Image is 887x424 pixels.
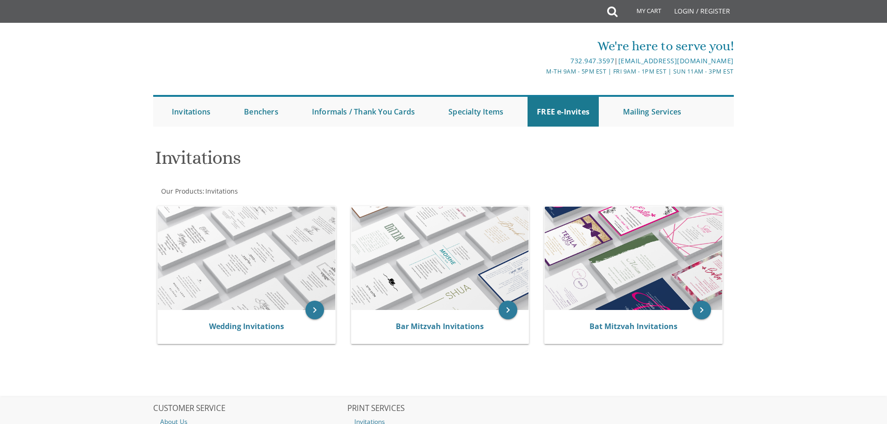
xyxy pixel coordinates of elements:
a: Benchers [235,97,288,127]
h2: PRINT SERVICES [347,404,540,413]
a: 732.947.3597 [570,56,614,65]
a: My Cart [616,1,668,24]
a: Our Products [160,187,203,195]
a: keyboard_arrow_right [305,301,324,319]
h1: Invitations [155,148,535,175]
div: : [153,187,444,196]
a: FREE e-Invites [528,97,599,127]
a: keyboard_arrow_right [499,301,517,319]
a: Bat Mitzvah Invitations [589,321,677,331]
a: Invitations [163,97,220,127]
a: Mailing Services [614,97,691,127]
img: Bat Mitzvah Invitations [545,207,722,310]
span: Invitations [205,187,238,195]
a: Specialty Items [439,97,513,127]
img: Bar Mitzvah Invitations [352,207,529,310]
img: Wedding Invitations [158,207,335,310]
a: keyboard_arrow_right [692,301,711,319]
a: Wedding Invitations [209,321,284,331]
h2: CUSTOMER SERVICE [153,404,346,413]
div: We're here to serve you! [347,37,734,55]
a: Bar Mitzvah Invitations [396,321,484,331]
a: Invitations [204,187,238,195]
div: | [347,55,734,67]
a: Informals / Thank You Cards [303,97,424,127]
div: M-Th 9am - 5pm EST | Fri 9am - 1pm EST | Sun 11am - 3pm EST [347,67,734,76]
a: [EMAIL_ADDRESS][DOMAIN_NAME] [618,56,734,65]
